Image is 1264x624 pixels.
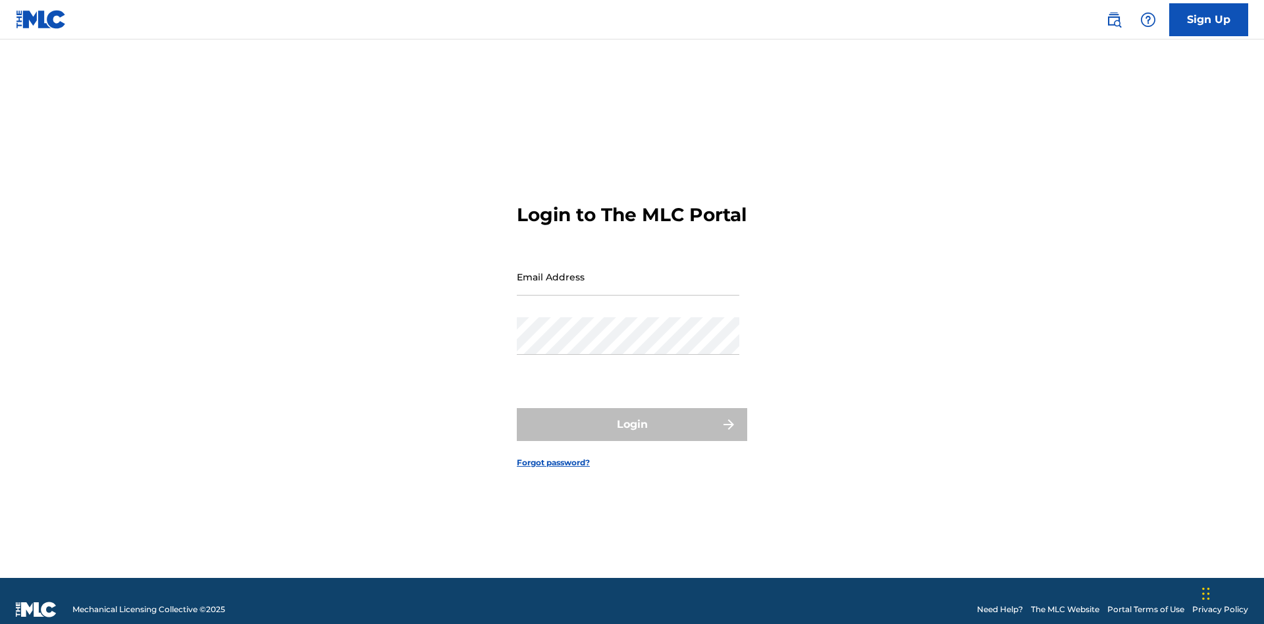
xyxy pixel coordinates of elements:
a: The MLC Website [1031,604,1099,615]
a: Privacy Policy [1192,604,1248,615]
a: Forgot password? [517,457,590,469]
a: Sign Up [1169,3,1248,36]
div: Help [1135,7,1161,33]
img: logo [16,602,57,617]
a: Need Help? [977,604,1023,615]
div: Drag [1202,574,1210,613]
a: Public Search [1101,7,1127,33]
iframe: Chat Widget [1198,561,1264,624]
img: search [1106,12,1122,28]
img: help [1140,12,1156,28]
a: Portal Terms of Use [1107,604,1184,615]
h3: Login to The MLC Portal [517,203,747,226]
img: MLC Logo [16,10,66,29]
span: Mechanical Licensing Collective © 2025 [72,604,225,615]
